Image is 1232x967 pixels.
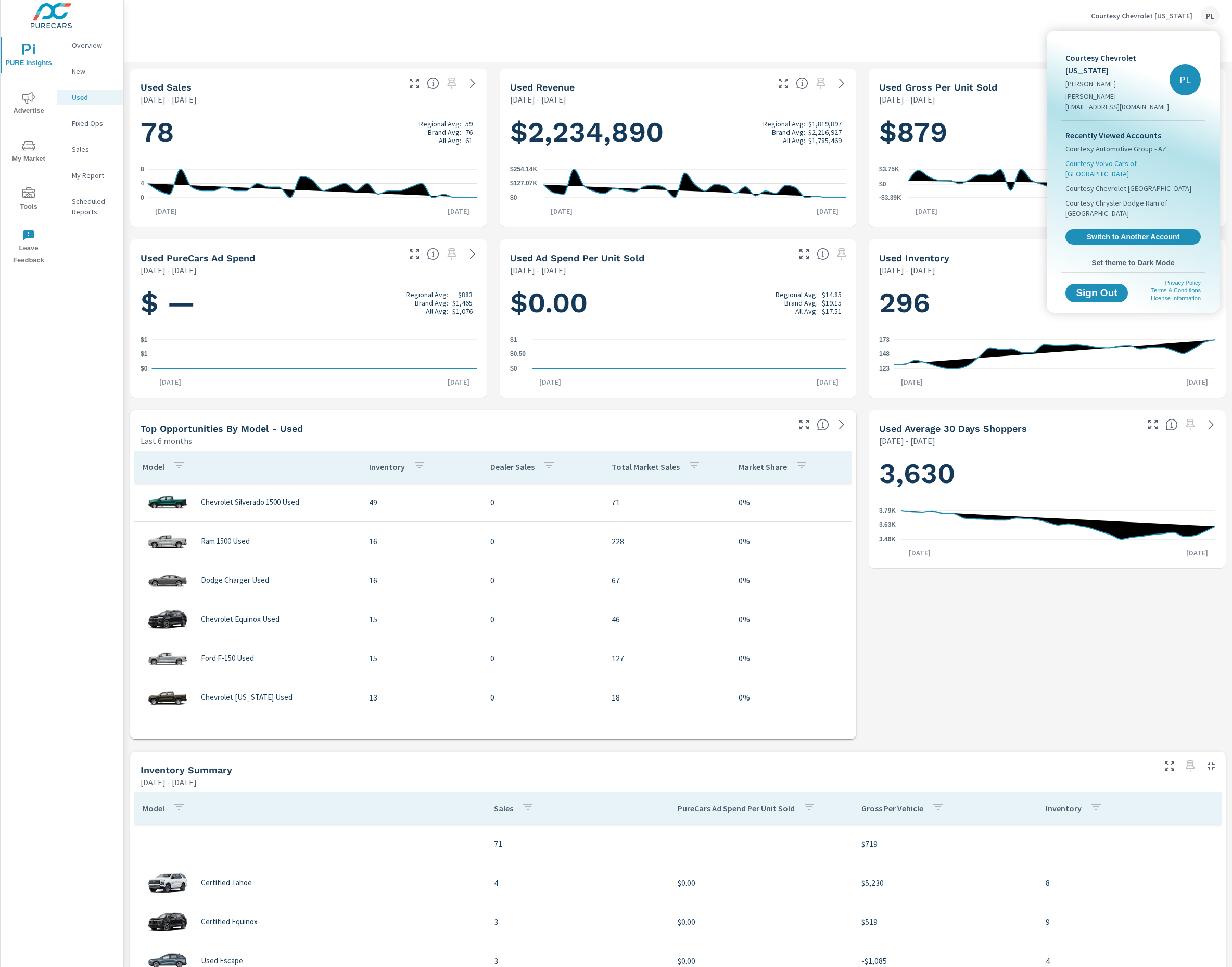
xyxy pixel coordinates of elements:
[1065,79,1170,89] p: [PERSON_NAME]
[1065,198,1201,219] span: Courtesy Chrysler Dodge Ram of [GEOGRAPHIC_DATA]
[1151,287,1201,294] a: Terms & Conditions
[1065,183,1191,194] span: Courtesy Chevrolet [GEOGRAPHIC_DATA]
[1061,253,1205,272] button: Set theme to Dark Mode
[1065,91,1170,112] p: [PERSON_NAME][EMAIL_ADDRESS][DOMAIN_NAME]
[1065,229,1201,245] a: Switch to Another Account
[1074,288,1120,298] span: Sign Out
[1165,279,1201,286] a: Privacy Policy
[1065,158,1201,179] span: Courtesy Volvo Cars of [GEOGRAPHIC_DATA]
[1065,129,1201,142] p: Recently Viewed Accounts
[1151,295,1201,301] a: License Information
[1065,52,1170,77] p: Courtesy Chevrolet [US_STATE]
[1065,258,1201,268] span: Set theme to Dark Mode
[1065,144,1166,154] span: Courtesy Automotive Group - AZ
[1065,284,1128,302] button: Sign Out
[1170,64,1201,95] div: PL
[1071,232,1195,241] span: Switch to Another Account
